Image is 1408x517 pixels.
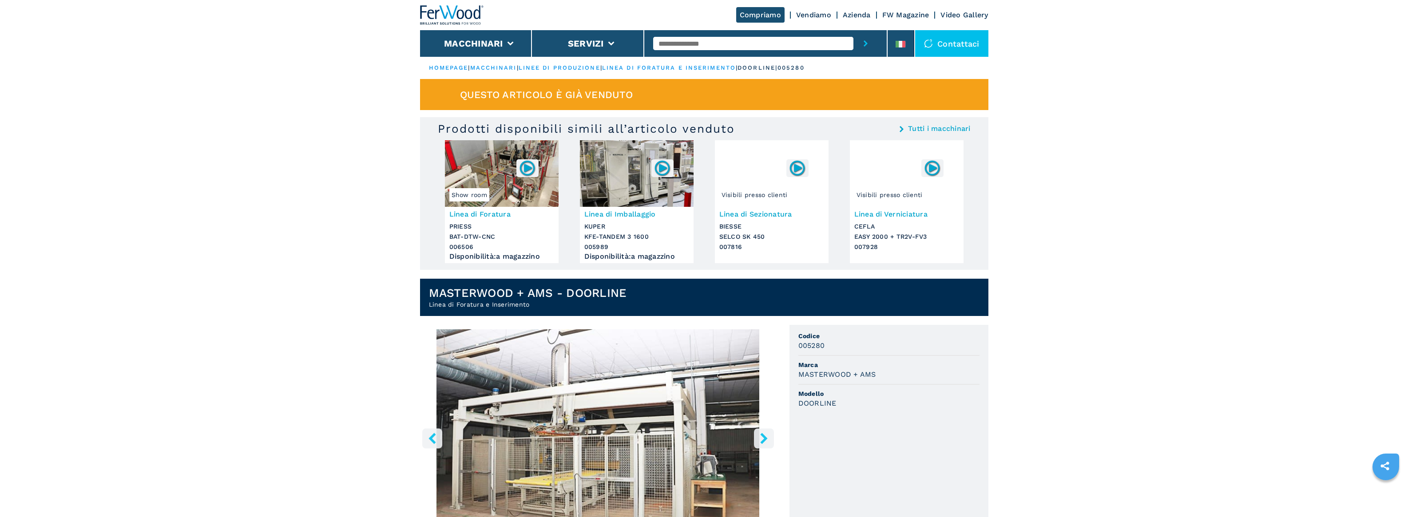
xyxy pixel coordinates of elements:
span: | [736,64,738,71]
a: Compriamo [736,7,785,23]
p: 005280 [777,64,805,72]
a: Vendiamo [796,11,831,19]
button: Servizi [568,38,604,49]
a: linee di produzione [519,64,600,71]
span: Marca [798,360,980,369]
h3: 005280 [798,340,825,351]
div: Contattaci [915,30,988,57]
h3: Linea di Verniciatura [854,209,959,219]
span: Questo articolo è già venduto [460,90,633,100]
iframe: Chat [1370,477,1401,510]
img: 006506 [519,159,536,177]
button: right-button [754,428,774,448]
h3: Linea di Foratura [449,209,554,219]
h3: Linea di Imballaggio [584,209,689,219]
span: | [600,64,602,71]
p: doorline | [738,64,777,72]
h3: BIESSE SELCO SK 450 007816 [719,221,824,252]
a: HOMEPAGE [429,64,468,71]
span: Codice [798,332,980,340]
span: | [517,64,519,71]
a: Azienda [843,11,871,19]
a: FW Magazine [882,11,929,19]
h3: Linea di Sezionatura [719,209,824,219]
a: Video Gallery [940,11,988,19]
a: Linea di Imballaggio KUPER KFE-TANDEM 3 1600005989Linea di ImballaggioKUPERKFE-TANDEM 3 160000598... [580,140,694,263]
h3: MASTERWOOD + AMS [798,369,876,379]
a: Tutti i macchinari [908,125,971,132]
h3: CEFLA EASY 2000 + TR2V-FV3 007928 [854,221,959,252]
img: Linea di Foratura PRIESS BAT-DTW-CNC [445,140,559,207]
button: Macchinari [444,38,503,49]
h2: Linea di Foratura e Inserimento [429,300,627,309]
h3: DOORLINE [798,398,837,408]
a: sharethis [1374,455,1396,477]
div: Disponibilità : a magazzino [584,254,689,259]
a: Linea di Sezionatura BIESSE SELCO SK 450Visibili presso clienti007816Linea di SezionaturaBIESSESE... [715,140,829,263]
span: | [468,64,470,71]
a: Linea di Foratura PRIESS BAT-DTW-CNCShow room006506Linea di ForaturaPRIESSBAT-DTW-CNC006506Dispon... [445,140,559,263]
h3: Prodotti disponibili simili all’articolo venduto [438,122,735,136]
a: Linea di Verniciatura CEFLA EASY 2000 + TR2V-FV3Visibili presso clienti007928Linea di Verniciatur... [850,140,964,263]
div: Disponibilità : a magazzino [449,254,554,259]
img: Ferwood [420,5,484,25]
button: submit-button [853,30,878,57]
a: linea di foratura e inserimento [602,64,736,71]
span: Visibili presso clienti [719,188,790,201]
h1: MASTERWOOD + AMS - DOORLINE [429,286,627,300]
img: Linea di Imballaggio KUPER KFE-TANDEM 3 1600 [580,140,694,207]
a: macchinari [470,64,517,71]
img: 005989 [654,159,671,177]
h3: PRIESS BAT-DTW-CNC 006506 [449,221,554,252]
img: 007928 [924,159,941,177]
img: Contattaci [924,39,933,48]
img: 007816 [789,159,806,177]
span: Modello [798,389,980,398]
span: Visibili presso clienti [854,188,925,201]
span: Show room [449,188,489,201]
h3: KUPER KFE-TANDEM 3 1600 005989 [584,221,689,252]
button: left-button [422,428,442,448]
